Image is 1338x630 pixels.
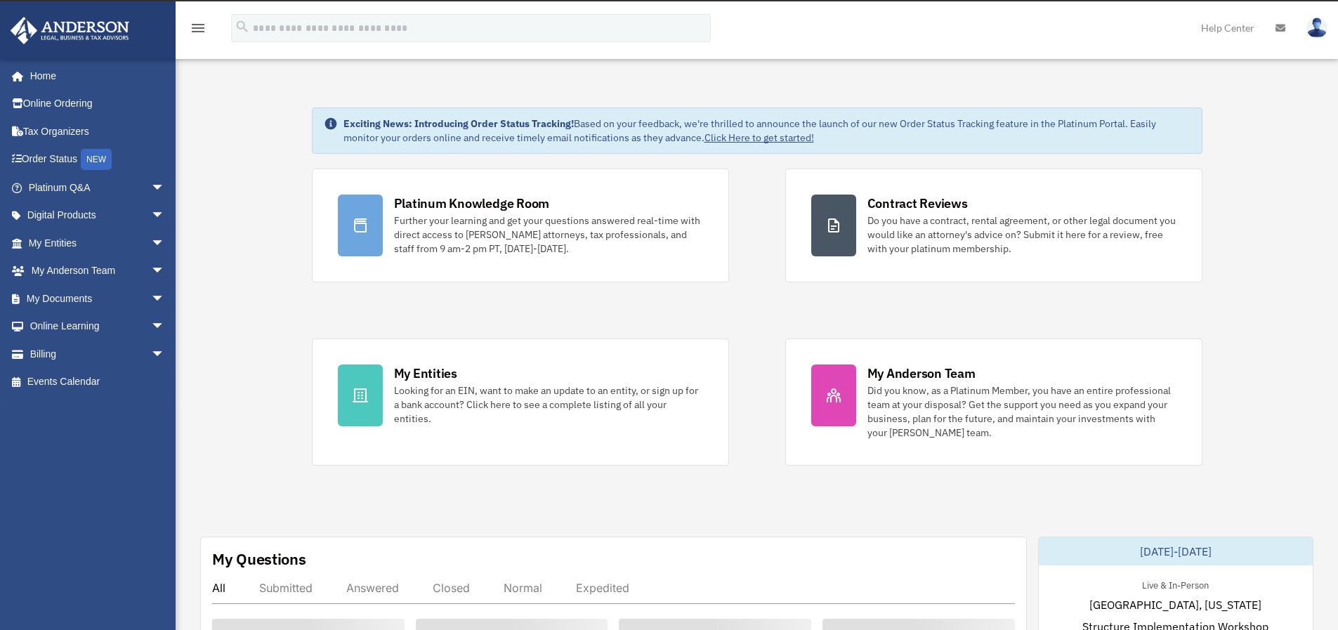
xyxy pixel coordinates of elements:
[346,581,399,595] div: Answered
[867,214,1176,256] div: Do you have a contract, rental agreement, or other legal document you would like an attorney's ad...
[6,17,133,44] img: Anderson Advisors Platinum Portal
[151,202,179,230] span: arrow_drop_down
[10,173,186,202] a: Platinum Q&Aarrow_drop_down
[151,284,179,313] span: arrow_drop_down
[504,581,542,595] div: Normal
[10,90,186,118] a: Online Ordering
[10,229,186,257] a: My Entitiesarrow_drop_down
[394,365,457,382] div: My Entities
[81,149,112,170] div: NEW
[10,257,186,285] a: My Anderson Teamarrow_drop_down
[785,169,1202,282] a: Contract Reviews Do you have a contract, rental agreement, or other legal document you would like...
[212,581,225,595] div: All
[10,284,186,313] a: My Documentsarrow_drop_down
[1089,596,1261,613] span: [GEOGRAPHIC_DATA], [US_STATE]
[867,195,968,212] div: Contract Reviews
[1306,18,1327,38] img: User Pic
[151,313,179,341] span: arrow_drop_down
[190,25,206,37] a: menu
[867,383,1176,440] div: Did you know, as a Platinum Member, you have an entire professional team at your disposal? Get th...
[343,117,574,130] strong: Exciting News: Introducing Order Status Tracking!
[190,20,206,37] i: menu
[151,173,179,202] span: arrow_drop_down
[312,339,729,466] a: My Entities Looking for an EIN, want to make an update to an entity, or sign up for a bank accoun...
[867,365,976,382] div: My Anderson Team
[259,581,313,595] div: Submitted
[312,169,729,282] a: Platinum Knowledge Room Further your learning and get your questions answered real-time with dire...
[151,229,179,258] span: arrow_drop_down
[10,145,186,174] a: Order StatusNEW
[704,131,814,144] a: Click Here to get started!
[394,195,550,212] div: Platinum Knowledge Room
[151,257,179,286] span: arrow_drop_down
[10,313,186,341] a: Online Learningarrow_drop_down
[10,62,179,90] a: Home
[343,117,1191,145] div: Based on your feedback, we're thrilled to announce the launch of our new Order Status Tracking fe...
[10,340,186,368] a: Billingarrow_drop_down
[394,383,703,426] div: Looking for an EIN, want to make an update to an entity, or sign up for a bank account? Click her...
[235,19,250,34] i: search
[785,339,1202,466] a: My Anderson Team Did you know, as a Platinum Member, you have an entire professional team at your...
[1039,537,1313,565] div: [DATE]-[DATE]
[1131,577,1220,591] div: Live & In-Person
[433,581,470,595] div: Closed
[576,581,629,595] div: Expedited
[10,117,186,145] a: Tax Organizers
[151,340,179,369] span: arrow_drop_down
[394,214,703,256] div: Further your learning and get your questions answered real-time with direct access to [PERSON_NAM...
[212,549,306,570] div: My Questions
[10,202,186,230] a: Digital Productsarrow_drop_down
[10,368,186,396] a: Events Calendar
